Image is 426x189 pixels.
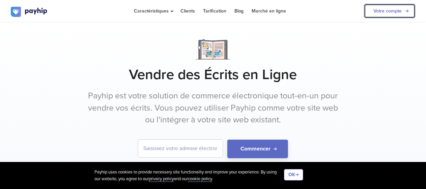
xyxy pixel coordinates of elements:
[227,140,288,158] button: Commencer
[87,90,340,126] p: Payhip est votre solution de commerce électronique tout-en-un pour vendre vos écrits. Vous pouvez...
[188,176,212,182] a: cookie policy
[149,176,174,182] a: privacy policy
[364,4,416,18] a: Votre compte
[284,169,303,181] button: OK
[134,8,172,14] span: Caractéristiques
[94,169,284,182] div: Payhip uses cookies to provide necessary site functionality and improve your experience. By using...
[11,7,48,17] img: logo.svg
[138,140,223,157] input: Saisissez votre adresse électronique
[196,39,230,60] img: Notebook.png
[11,66,416,83] h1: Vendre des Écrits en Ligne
